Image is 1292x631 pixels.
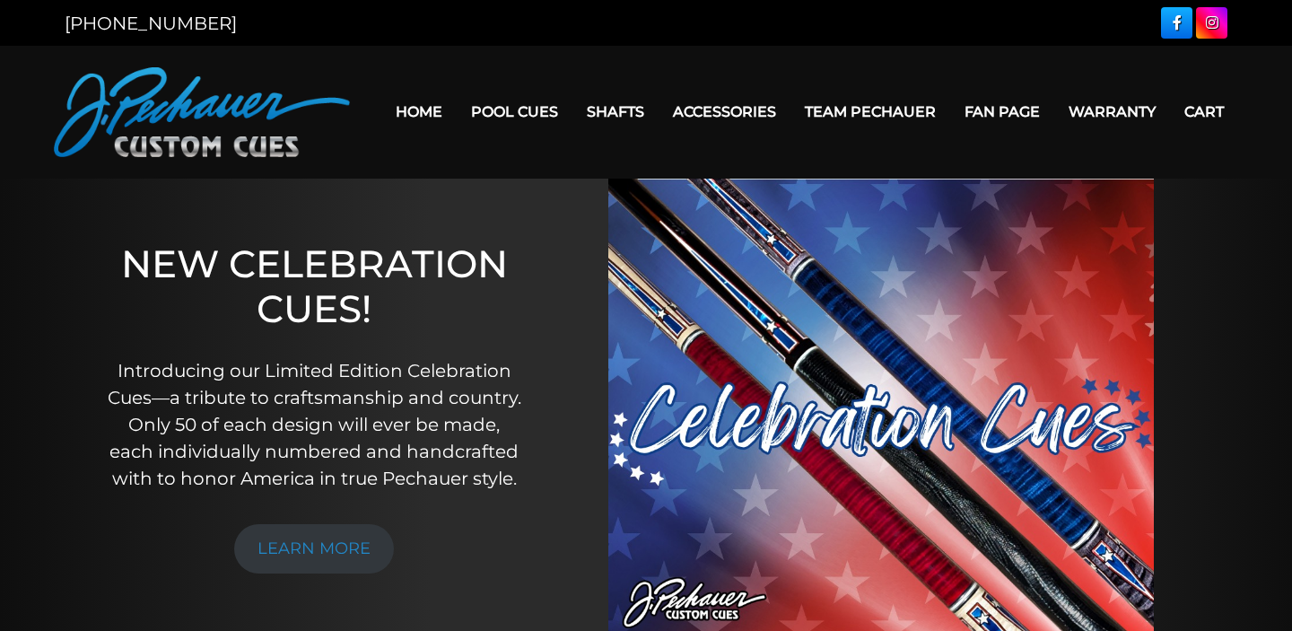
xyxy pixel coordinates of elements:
[790,89,950,135] a: Team Pechauer
[65,13,237,34] a: [PHONE_NUMBER]
[234,524,394,574] a: LEARN MORE
[381,89,457,135] a: Home
[1054,89,1170,135] a: Warranty
[457,89,572,135] a: Pool Cues
[106,357,522,492] p: Introducing our Limited Edition Celebration Cues—a tribute to craftsmanship and country. Only 50 ...
[106,241,522,332] h1: NEW CELEBRATION CUES!
[659,89,790,135] a: Accessories
[54,67,350,157] img: Pechauer Custom Cues
[572,89,659,135] a: Shafts
[950,89,1054,135] a: Fan Page
[1170,89,1238,135] a: Cart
